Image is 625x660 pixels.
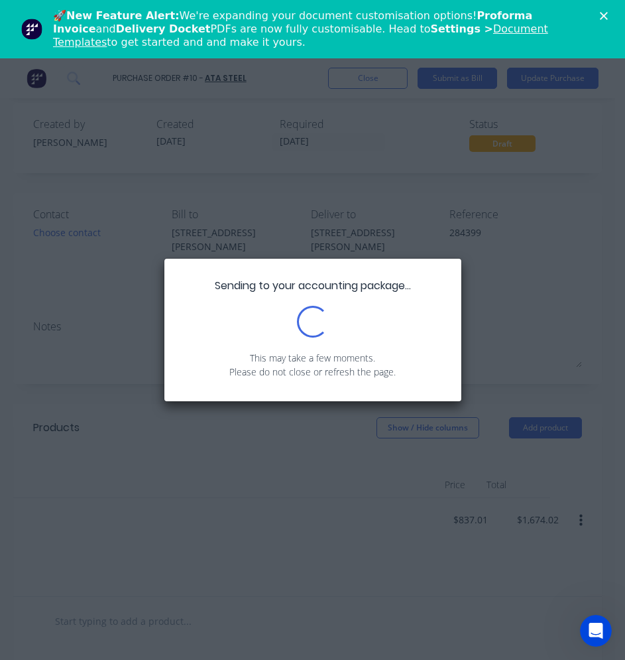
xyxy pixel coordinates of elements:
div: Close [600,12,613,20]
p: Please do not close or refresh the page. [184,365,441,379]
p: This may take a few moments. [184,351,441,365]
div: 🚀 We're expanding your document customisation options! and PDFs are now fully customisable. Head ... [53,9,583,49]
b: Delivery Docket [116,23,211,35]
span: Sending to your accounting package... [215,278,411,293]
b: Settings > [53,23,548,48]
img: Profile image for Team [21,19,42,40]
a: Document Templates [53,23,548,48]
b: Proforma Invoice [53,9,532,35]
b: New Feature Alert: [66,9,180,22]
iframe: Intercom live chat [580,615,612,647]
